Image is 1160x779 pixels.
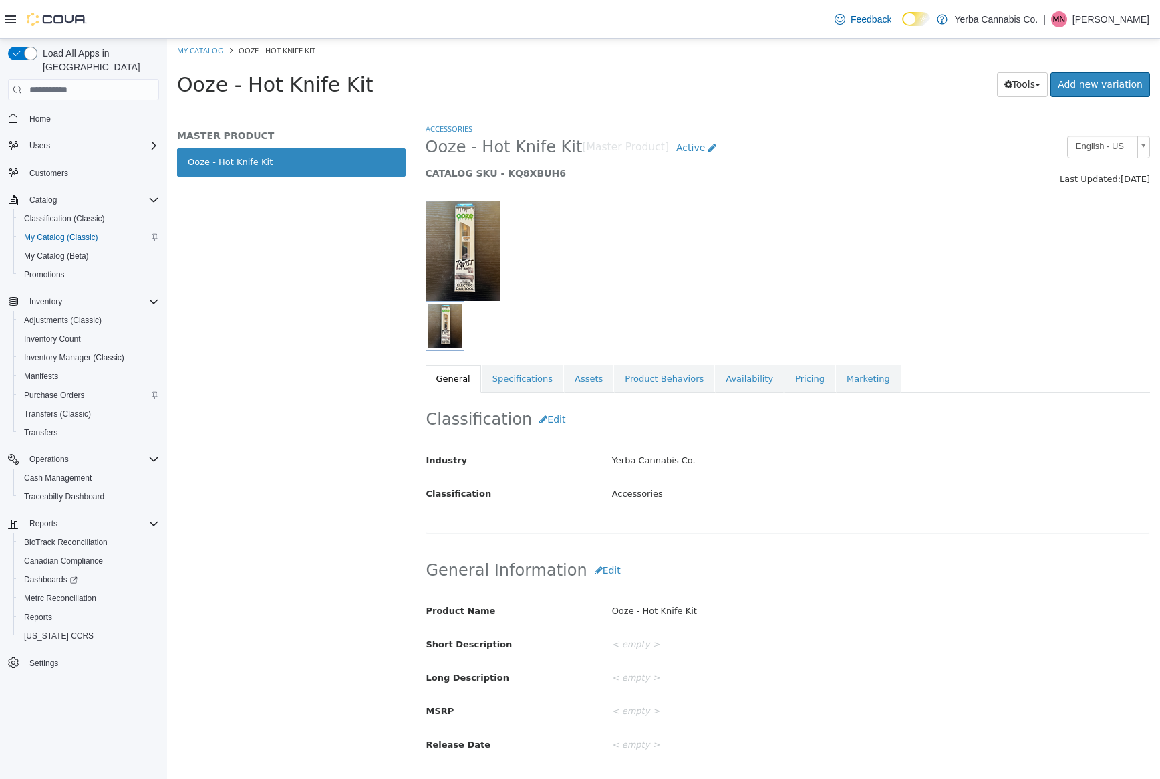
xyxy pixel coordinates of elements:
[19,350,159,366] span: Inventory Manager (Classic)
[13,265,164,284] button: Promotions
[19,387,90,403] a: Purchase Orders
[19,628,159,644] span: Washington CCRS
[883,33,983,58] a: Add new variation
[3,136,164,155] button: Users
[24,192,62,208] button: Catalog
[19,470,97,486] a: Cash Management
[8,103,159,707] nav: Complex example
[24,192,159,208] span: Catalog
[29,140,50,151] span: Users
[24,294,159,310] span: Inventory
[24,427,57,438] span: Transfers
[13,247,164,265] button: My Catalog (Beta)
[3,163,164,183] button: Customers
[24,409,91,419] span: Transfers (Classic)
[3,450,164,469] button: Operations
[19,470,159,486] span: Cash Management
[29,518,57,529] span: Reports
[435,661,992,685] div: < empty >
[365,368,406,393] button: Edit
[29,195,57,205] span: Catalog
[502,97,557,122] a: Active
[3,292,164,311] button: Inventory
[19,609,57,625] a: Reports
[24,451,159,467] span: Operations
[1043,11,1046,27] p: |
[13,608,164,627] button: Reports
[851,13,891,26] span: Feedback
[13,589,164,608] button: Metrc Reconciliation
[13,552,164,570] button: Canadian Compliance
[19,368,159,384] span: Manifests
[435,628,992,651] div: < empty >
[13,423,164,442] button: Transfers
[259,667,287,677] span: MSRP
[548,326,617,354] a: Availability
[19,572,83,588] a: Dashboards
[29,454,69,465] span: Operations
[829,6,897,33] a: Feedback
[24,111,56,127] a: Home
[24,269,65,280] span: Promotions
[435,411,992,434] div: Yerba Cannabis Co.
[19,368,63,384] a: Manifests
[830,33,881,58] button: Tools
[259,520,983,544] h2: General Information
[29,296,62,307] span: Inventory
[3,191,164,209] button: Catalog
[13,386,164,405] button: Purchase Orders
[259,701,324,711] span: Release Date
[1053,11,1066,27] span: MN
[13,228,164,247] button: My Catalog (Classic)
[24,165,74,181] a: Customers
[24,371,58,382] span: Manifests
[3,653,164,673] button: Settings
[19,553,159,569] span: Canadian Compliance
[19,229,159,245] span: My Catalog (Classic)
[19,331,159,347] span: Inventory Count
[19,267,159,283] span: Promotions
[29,658,58,669] span: Settings
[901,98,965,118] span: English - US
[13,348,164,367] button: Inventory Manager (Classic)
[24,352,124,363] span: Inventory Manager (Classic)
[509,104,538,114] span: Active
[617,326,668,354] a: Pricing
[19,425,63,441] a: Transfers
[24,315,102,326] span: Adjustments (Classic)
[435,594,992,618] div: < empty >
[24,110,159,126] span: Home
[19,572,159,588] span: Dashboards
[24,390,85,401] span: Purchase Orders
[902,26,903,27] span: Dark Mode
[902,12,930,26] input: Dark Mode
[24,593,96,604] span: Metrc Reconciliation
[893,135,954,145] span: Last Updated:
[19,312,107,328] a: Adjustments (Classic)
[19,406,159,422] span: Transfers (Classic)
[19,553,108,569] a: Canadian Compliance
[13,487,164,506] button: Traceabilty Dashboard
[447,326,547,354] a: Product Behaviors
[24,491,104,502] span: Traceabilty Dashboard
[10,34,206,58] span: Ooze - Hot Knife Kit
[669,326,734,354] a: Marketing
[24,473,92,483] span: Cash Management
[19,211,159,227] span: Classification (Classic)
[954,135,983,145] span: [DATE]
[259,600,345,610] span: Short Description
[259,326,314,354] a: General
[24,612,52,623] span: Reports
[27,13,87,26] img: Cova
[900,97,983,120] a: English - US
[71,7,148,17] span: Ooze - Hot Knife Kit
[19,534,113,550] a: BioTrack Reconciliation
[19,425,159,441] span: Transfers
[415,104,502,114] small: [Master Product]
[24,655,159,671] span: Settings
[19,331,86,347] a: Inventory Count
[24,164,159,181] span: Customers
[435,444,992,467] div: Accessories
[19,211,110,227] a: Classification (Classic)
[19,267,70,283] a: Promotions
